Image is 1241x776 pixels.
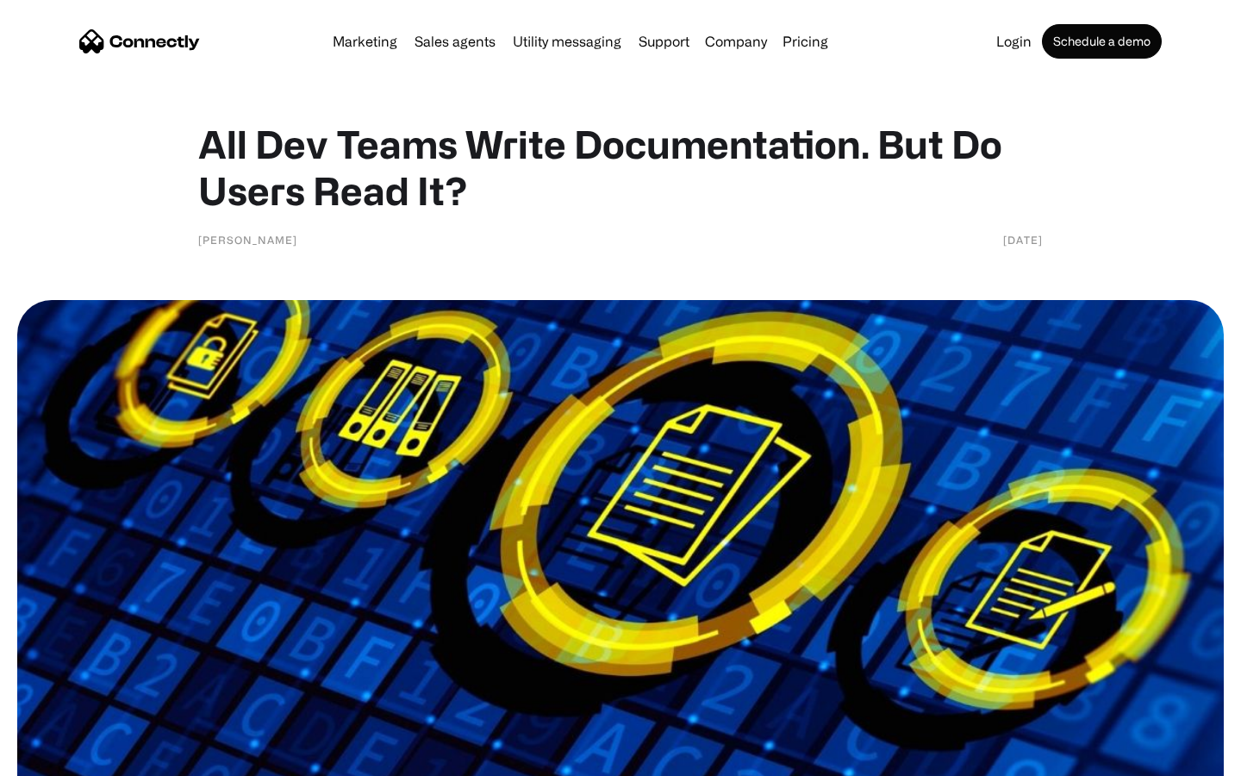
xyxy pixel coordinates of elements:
[506,34,628,48] a: Utility messaging
[17,746,103,770] aside: Language selected: English
[1003,231,1043,248] div: [DATE]
[34,746,103,770] ul: Language list
[326,34,404,48] a: Marketing
[776,34,835,48] a: Pricing
[408,34,502,48] a: Sales agents
[705,29,767,53] div: Company
[1042,24,1162,59] a: Schedule a demo
[79,28,200,54] a: home
[198,121,1043,214] h1: All Dev Teams Write Documentation. But Do Users Read It?
[700,29,772,53] div: Company
[632,34,696,48] a: Support
[198,231,297,248] div: [PERSON_NAME]
[989,34,1038,48] a: Login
